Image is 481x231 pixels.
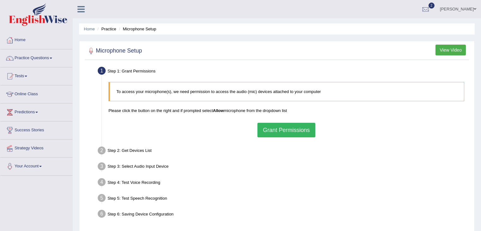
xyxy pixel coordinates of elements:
[117,26,156,32] li: Microphone Setup
[95,192,472,206] div: Step 5: Test Speech Recognition
[95,65,472,79] div: Step 1: Grant Permissions
[108,108,464,114] p: Please click the button on the right and if prompted select microphone from the dropdown list
[95,145,472,159] div: Step 2: Get Devices List
[257,123,315,137] button: Grant Permissions
[116,89,458,95] p: To access your microphone(s), we need permission to access the audio (mic) devices attached to yo...
[86,46,142,56] h2: Microphone Setup
[0,103,72,119] a: Predictions
[0,122,72,137] a: Success Stories
[213,108,224,113] b: Allow
[84,27,95,31] a: Home
[95,160,472,174] div: Step 3: Select Audio Input Device
[435,45,466,55] button: View Video
[429,3,435,9] span: 2
[95,176,472,190] div: Step 4: Test Voice Recording
[0,49,72,65] a: Practice Questions
[95,208,472,222] div: Step 6: Saving Device Configuration
[96,26,116,32] li: Practice
[0,158,72,173] a: Your Account
[0,140,72,155] a: Strategy Videos
[0,85,72,101] a: Online Class
[0,31,72,47] a: Home
[0,67,72,83] a: Tests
